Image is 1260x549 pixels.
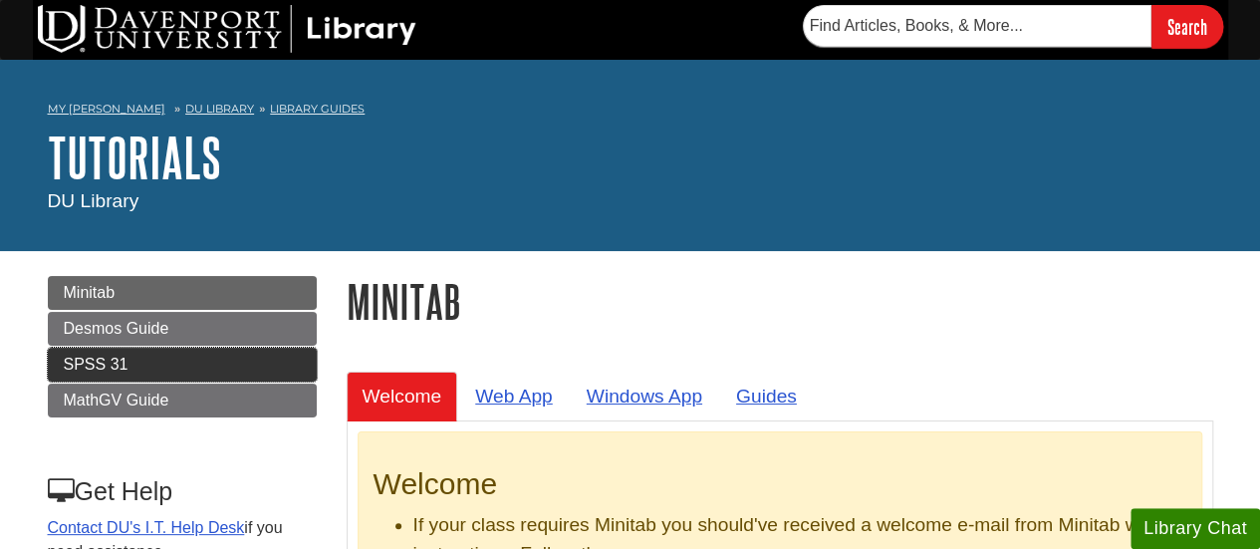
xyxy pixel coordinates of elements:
a: DU Library [185,102,254,116]
a: Minitab [48,276,317,310]
input: Search [1151,5,1223,48]
a: Windows App [571,372,718,420]
a: Web App [459,372,569,420]
img: DU Library [38,5,416,53]
span: SPSS 31 [64,356,128,373]
span: MathGV Guide [64,392,169,409]
a: Contact DU's I.T. Help Desk [48,519,245,536]
a: SPSS 31 [48,348,317,382]
span: Desmos Guide [64,320,169,337]
input: Find Articles, Books, & More... [803,5,1151,47]
span: Minitab [64,284,116,301]
a: Welcome [347,372,458,420]
a: Desmos Guide [48,312,317,346]
span: DU Library [48,190,139,211]
h1: Minitab [347,276,1213,327]
form: Searches DU Library's articles, books, and more [803,5,1223,48]
nav: breadcrumb [48,96,1213,128]
h2: Welcome [374,467,1186,501]
button: Library Chat [1131,508,1260,549]
a: Tutorials [48,127,221,188]
h3: Get Help [48,477,315,506]
a: Library Guides [270,102,365,116]
a: Guides [720,372,813,420]
a: My [PERSON_NAME] [48,101,165,118]
a: MathGV Guide [48,384,317,417]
